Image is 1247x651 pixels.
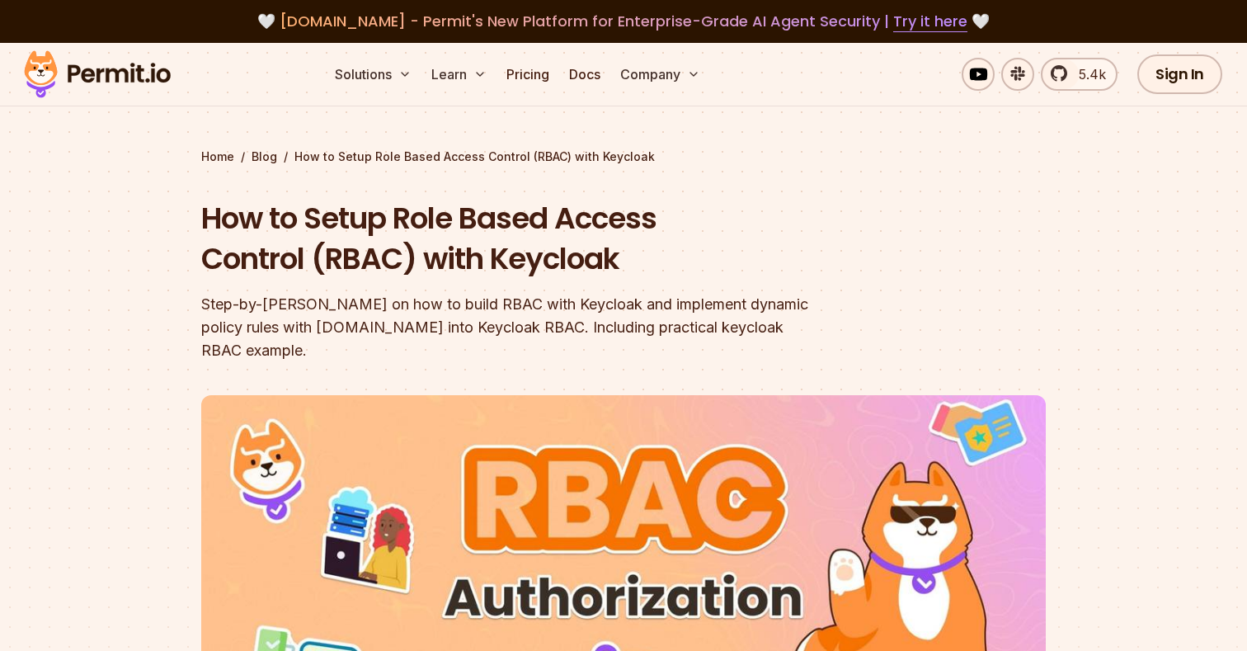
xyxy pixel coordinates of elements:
a: Docs [562,58,607,91]
div: / / [201,149,1046,165]
div: 🤍 🤍 [40,10,1207,33]
a: 5.4k [1041,58,1118,91]
a: Try it here [893,11,967,32]
img: Permit logo [16,46,178,102]
div: Step-by-[PERSON_NAME] on how to build RBAC with Keycloak and implement dynamic policy rules with ... [201,293,835,362]
a: Home [201,149,234,165]
span: 5.4k [1069,64,1106,84]
button: Company [614,58,707,91]
a: Pricing [500,58,556,91]
a: Blog [252,149,277,165]
button: Learn [425,58,493,91]
h1: How to Setup Role Based Access Control (RBAC) with Keycloak [201,198,835,280]
button: Solutions [328,58,418,91]
span: [DOMAIN_NAME] - Permit's New Platform for Enterprise-Grade AI Agent Security | [280,11,967,31]
a: Sign In [1137,54,1222,94]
